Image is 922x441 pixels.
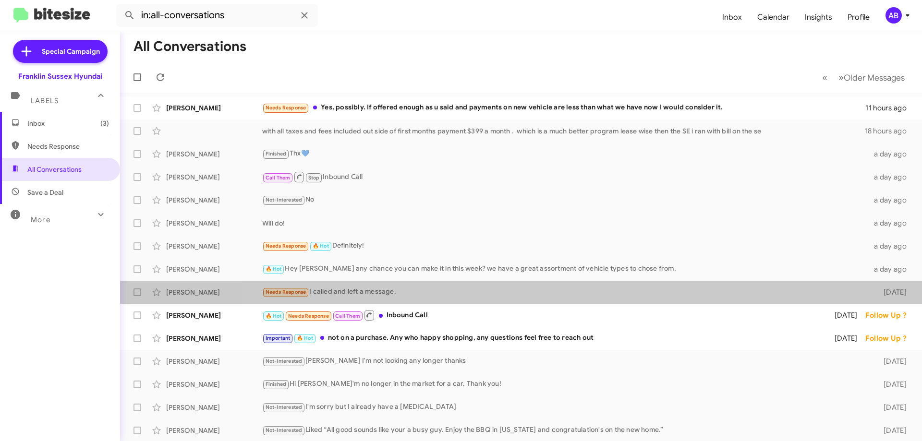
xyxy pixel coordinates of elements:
nav: Page navigation example [817,68,910,87]
div: Inbound Call [262,171,868,183]
span: » [838,72,844,83]
button: Next [833,68,910,87]
div: [PERSON_NAME] [166,149,262,159]
div: [PERSON_NAME] [166,195,262,205]
span: Important [266,335,291,341]
span: (3) [100,119,109,128]
div: [PERSON_NAME] [166,310,262,320]
div: a day ago [868,264,914,274]
div: Franklin Sussex Hyundai [18,72,102,81]
div: not on a purchase. Any who happy shopping, any questions feel free to reach out [262,333,822,344]
h1: All Conversations [133,39,246,54]
div: AB [886,7,902,24]
div: [PERSON_NAME] [166,103,262,113]
span: Needs Response [288,313,329,319]
span: Not-Interested [266,427,303,433]
div: [PERSON_NAME] [166,241,262,251]
span: All Conversations [27,165,82,174]
div: [PERSON_NAME] [166,172,262,182]
span: Not-Interested [266,197,303,203]
span: 🔥 Hot [266,313,282,319]
div: [PERSON_NAME] [166,426,262,435]
div: a day ago [868,195,914,205]
span: 🔥 Hot [297,335,313,341]
span: Finished [266,381,287,387]
div: a day ago [868,218,914,228]
span: Call Them [266,175,291,181]
span: Finished [266,151,287,157]
div: Follow Up ? [865,310,914,320]
div: [PERSON_NAME] [166,287,262,297]
a: Insights [797,3,840,31]
div: [PERSON_NAME] [166,403,262,412]
div: I called and left a message. [262,286,868,298]
div: with all taxes and fees included out side of first months payment $399 a month . which is a much ... [262,126,864,136]
span: Inbox [27,119,109,128]
input: Search [116,4,318,27]
span: Older Messages [844,72,905,83]
a: Profile [840,3,877,31]
span: 🔥 Hot [313,243,329,249]
div: 18 hours ago [864,126,914,136]
span: Save a Deal [27,188,63,197]
div: Thx💙 [262,148,868,159]
div: [PERSON_NAME] [166,218,262,228]
span: Needs Response [266,243,306,249]
div: [DATE] [868,426,914,435]
span: Needs Response [266,289,306,295]
span: « [822,72,827,83]
div: Hi [PERSON_NAME]'m no longer in the market for a car. Thank you! [262,379,868,390]
div: [DATE] [822,310,865,320]
a: Special Campaign [13,40,108,63]
span: Not-Interested [266,358,303,364]
span: Stop [308,175,320,181]
div: [DATE] [868,287,914,297]
a: Calendar [750,3,797,31]
div: [PERSON_NAME] I'm not looking any longer thanks [262,356,868,367]
div: Definitely! [262,240,868,251]
button: Previous [816,68,833,87]
div: [DATE] [822,334,865,343]
div: Will do! [262,218,868,228]
div: I'm sorry but I already have a [MEDICAL_DATA] [262,402,868,413]
div: Follow Up ? [865,334,914,343]
div: No [262,194,868,205]
span: Needs Response [266,105,306,111]
div: Yes, possibly. If offered enough as u said and payments on new vehicle are less than what we have... [262,102,865,113]
a: Inbox [715,3,750,31]
div: [PERSON_NAME] [166,380,262,389]
span: Not-Interested [266,404,303,410]
div: [DATE] [868,380,914,389]
span: Special Campaign [42,47,100,56]
span: Labels [31,96,59,105]
div: [PERSON_NAME] [166,357,262,366]
div: Inbound Call [262,309,822,321]
div: [PERSON_NAME] [166,334,262,343]
span: More [31,215,50,224]
div: a day ago [868,241,914,251]
div: a day ago [868,172,914,182]
div: Liked “All good sounds like your a busy guy. Enjoy the BBQ in [US_STATE] and congratulation's on ... [262,425,868,436]
span: Call Them [335,313,360,319]
div: [DATE] [868,403,914,412]
div: 11 hours ago [865,103,914,113]
span: Needs Response [27,142,109,151]
span: 🔥 Hot [266,266,282,272]
div: [PERSON_NAME] [166,264,262,274]
div: a day ago [868,149,914,159]
button: AB [877,7,911,24]
div: Hey [PERSON_NAME] any chance you can make it in this week? we have a great assortment of vehicle ... [262,263,868,274]
div: [DATE] [868,357,914,366]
